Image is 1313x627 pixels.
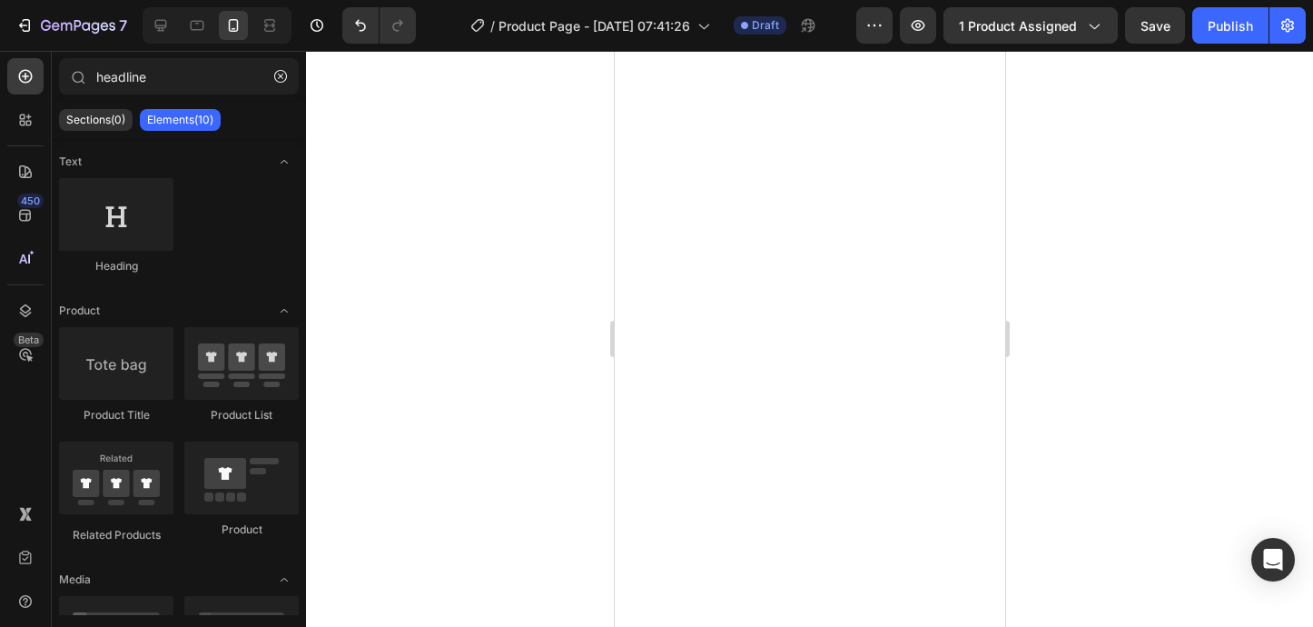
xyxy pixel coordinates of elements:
[959,16,1077,35] span: 1 product assigned
[59,303,100,319] span: Product
[615,51,1005,627] iframe: Design area
[59,572,91,588] span: Media
[342,7,416,44] div: Undo/Redo
[270,296,299,325] span: Toggle open
[184,407,299,423] div: Product List
[59,527,173,543] div: Related Products
[184,522,299,538] div: Product
[943,7,1118,44] button: 1 product assigned
[7,7,135,44] button: 7
[1140,18,1170,34] span: Save
[752,17,779,34] span: Draft
[66,113,125,127] p: Sections(0)
[119,15,127,36] p: 7
[270,147,299,176] span: Toggle open
[499,16,690,35] span: Product Page - [DATE] 07:41:26
[1125,7,1185,44] button: Save
[270,565,299,594] span: Toggle open
[147,113,213,127] p: Elements(10)
[59,407,173,423] div: Product Title
[59,154,82,170] span: Text
[1192,7,1269,44] button: Publish
[59,258,173,274] div: Heading
[17,194,44,208] div: 450
[490,16,495,35] span: /
[1208,16,1253,35] div: Publish
[1251,538,1295,582] div: Open Intercom Messenger
[14,333,44,347] div: Beta
[59,58,299,95] input: Search Sections & Elements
